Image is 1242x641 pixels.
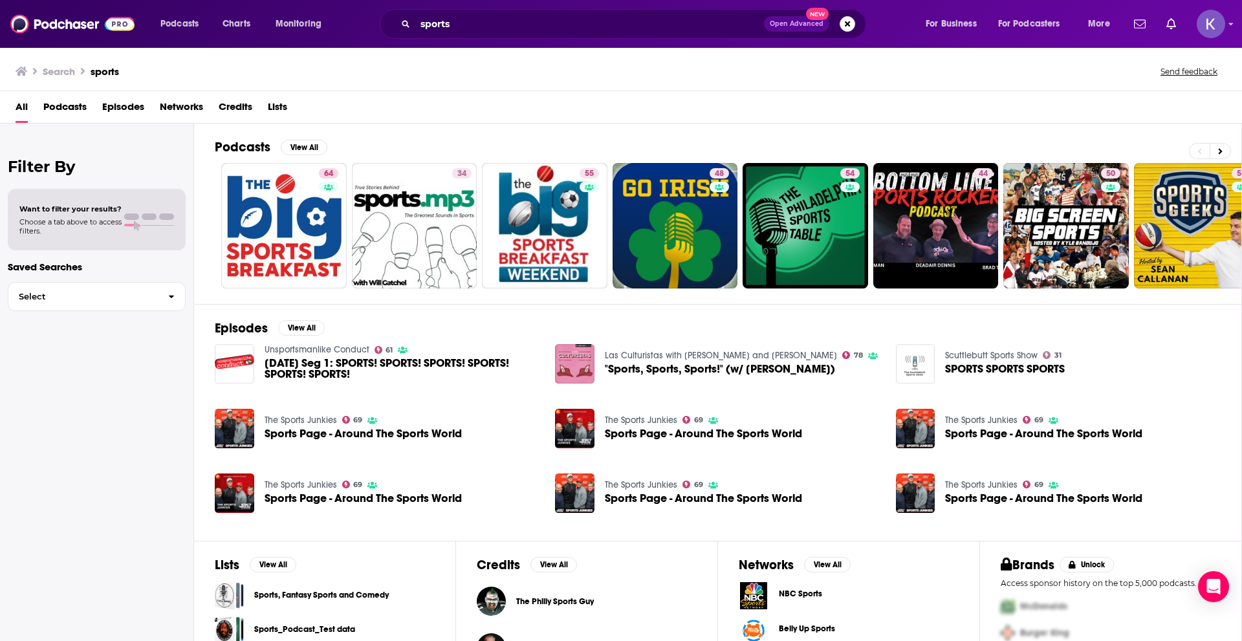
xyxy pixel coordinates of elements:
[779,624,835,634] span: Belly Up Sports
[779,589,822,599] span: NBC Sports
[265,358,540,380] a: Feb 28 Seg 1: SPORTS! SPORTS! SPORTS! SPORTS! SPORTS! SPORTS!
[605,479,677,490] a: The Sports Junkies
[221,163,347,288] a: 64
[996,593,1020,620] img: First Pro Logo
[1079,14,1126,34] button: open menu
[19,204,122,213] span: Want to filter your results?
[342,481,363,488] a: 69
[215,320,268,336] h2: Episodes
[102,96,144,123] a: Episodes
[694,417,703,423] span: 69
[43,65,75,78] h3: Search
[1034,417,1043,423] span: 69
[265,415,337,426] a: The Sports Junkies
[214,14,258,34] a: Charts
[896,344,935,384] img: SPORTS SPORTS SPORTS
[945,364,1065,375] span: SPORTS SPORTS SPORTS
[990,14,1079,34] button: open menu
[265,493,462,504] a: Sports Page - Around The Sports World
[215,344,254,384] img: Feb 28 Seg 1: SPORTS! SPORTS! SPORTS! SPORTS! SPORTS! SPORTS!
[19,217,122,235] span: Choose a tab above to access filters.
[477,581,697,622] button: The Philly Sports GuyThe Philly Sports Guy
[896,409,935,448] a: Sports Page - Around The Sports World
[555,409,594,448] a: Sports Page - Around The Sports World
[945,428,1142,439] span: Sports Page - Around The Sports World
[319,168,338,179] a: 64
[477,557,577,573] a: CreditsView All
[1129,13,1151,35] a: Show notifications dropdown
[555,344,594,384] img: "Sports, Sports, Sports!" (w/ Nicole Conlan)
[386,347,393,353] span: 61
[342,416,363,424] a: 69
[1060,557,1115,572] button: Unlock
[43,96,87,123] a: Podcasts
[739,557,851,573] a: NetworksView All
[530,557,577,572] button: View All
[268,96,287,123] a: Lists
[482,163,607,288] a: 55
[605,415,677,426] a: The Sports Junkies
[353,417,362,423] span: 69
[605,350,837,361] a: Las Culturistas with Matt Rogers and Bowen Yang
[555,473,594,513] img: Sports Page - Around The Sports World
[8,292,158,301] span: Select
[854,353,863,358] span: 78
[739,557,794,573] h2: Networks
[998,15,1060,33] span: For Podcasters
[979,168,988,180] span: 44
[1020,601,1067,612] span: McDonalds
[215,473,254,513] img: Sports Page - Around The Sports World
[1043,351,1062,359] a: 31
[215,581,244,610] a: Sports, Fantasy Sports and Comedy
[1197,10,1225,38] span: Logged in as kpearson13190
[764,16,829,32] button: Open AdvancedNew
[254,622,355,636] a: Sports_Podcast_Test data
[694,482,703,488] span: 69
[16,96,28,123] a: All
[580,168,599,179] a: 55
[276,15,321,33] span: Monitoring
[477,557,520,573] h2: Credits
[1001,578,1221,588] p: Access sponsor history on the top 5,000 podcasts.
[1157,66,1221,77] button: Send feedback
[945,415,1018,426] a: The Sports Junkies
[477,587,506,616] a: The Philly Sports Guy
[375,346,393,354] a: 61
[215,557,296,573] a: ListsView All
[917,14,993,34] button: open menu
[160,15,199,33] span: Podcasts
[215,557,239,573] h2: Lists
[710,168,729,179] a: 48
[265,344,369,355] a: Unsportsmanlike Conduct
[739,581,959,611] a: NBC Sports logoNBC Sports
[1020,627,1069,638] span: Burger King
[265,428,462,439] a: Sports Page - Around The Sports World
[516,596,594,607] a: The Philly Sports Guy
[1161,13,1181,35] a: Show notifications dropdown
[151,14,215,34] button: open menu
[1106,168,1115,180] span: 50
[605,364,835,375] span: "Sports, Sports, Sports!" (w/ [PERSON_NAME])
[806,8,829,20] span: New
[219,96,252,123] a: Credits
[605,493,802,504] a: Sports Page - Around The Sports World
[254,588,389,602] a: Sports, Fantasy Sports and Comedy
[1198,571,1229,602] div: Open Intercom Messenger
[1003,163,1129,288] a: 50
[896,473,935,513] img: Sports Page - Around The Sports World
[1023,416,1043,424] a: 69
[974,168,993,179] a: 44
[215,139,270,155] h2: Podcasts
